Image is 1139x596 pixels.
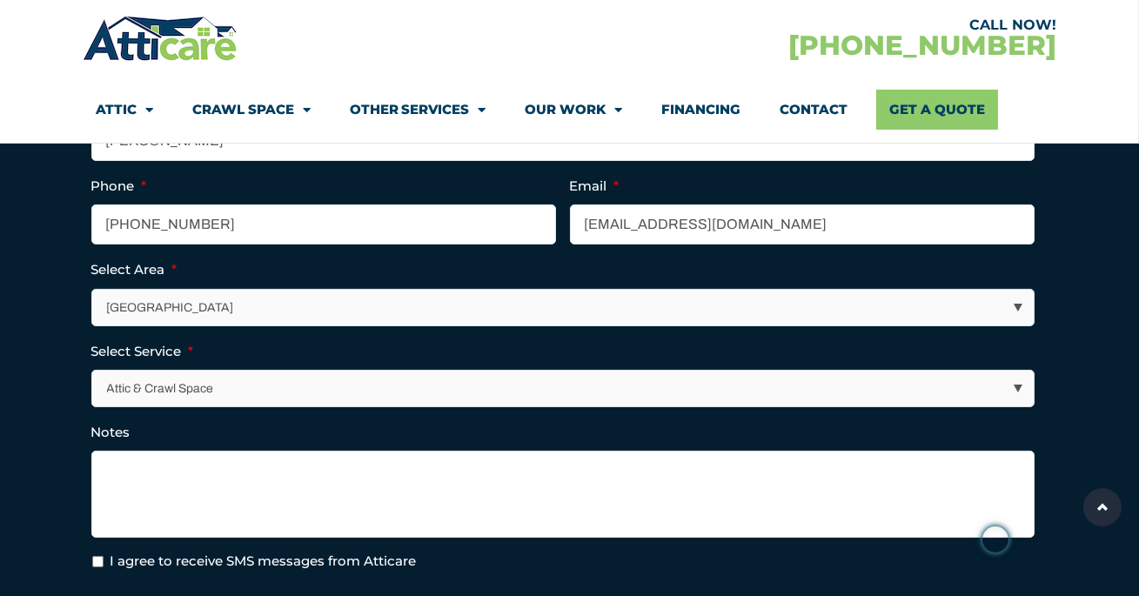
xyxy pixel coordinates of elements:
a: Financing [662,90,741,130]
a: Attic [96,90,153,130]
nav: Menu [96,90,1044,130]
label: Select Service [91,343,194,360]
label: Notes [91,424,131,441]
label: Phone [91,177,147,195]
a: Other Services [350,90,486,130]
label: Email [570,177,620,195]
a: Get A Quote [876,90,998,130]
a: Contact [781,90,848,130]
label: I agree to receive SMS messages from Atticare [111,552,417,572]
a: Crawl Space [192,90,311,130]
label: Select Area [91,261,178,278]
div: CALL NOW! [570,18,1057,32]
a: Our Work [526,90,623,130]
